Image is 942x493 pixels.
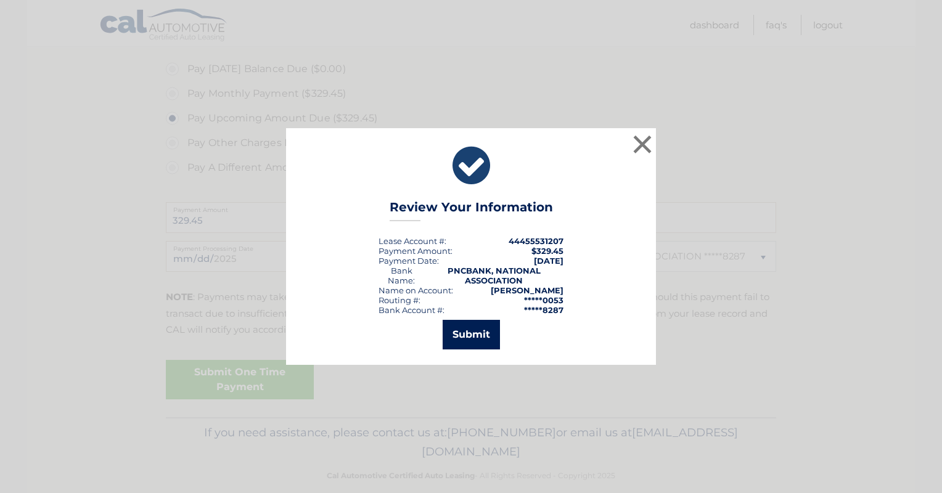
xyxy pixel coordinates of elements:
[534,256,563,266] span: [DATE]
[379,256,439,266] div: :
[443,320,500,349] button: Submit
[379,285,453,295] div: Name on Account:
[379,246,453,256] div: Payment Amount:
[379,256,437,266] span: Payment Date
[630,132,655,157] button: ×
[448,266,541,285] strong: PNCBANK, NATIONAL ASSOCIATION
[509,236,563,246] strong: 44455531207
[379,236,446,246] div: Lease Account #:
[531,246,563,256] span: $329.45
[379,266,424,285] div: Bank Name:
[390,200,553,221] h3: Review Your Information
[379,305,444,315] div: Bank Account #:
[379,295,420,305] div: Routing #:
[491,285,563,295] strong: [PERSON_NAME]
